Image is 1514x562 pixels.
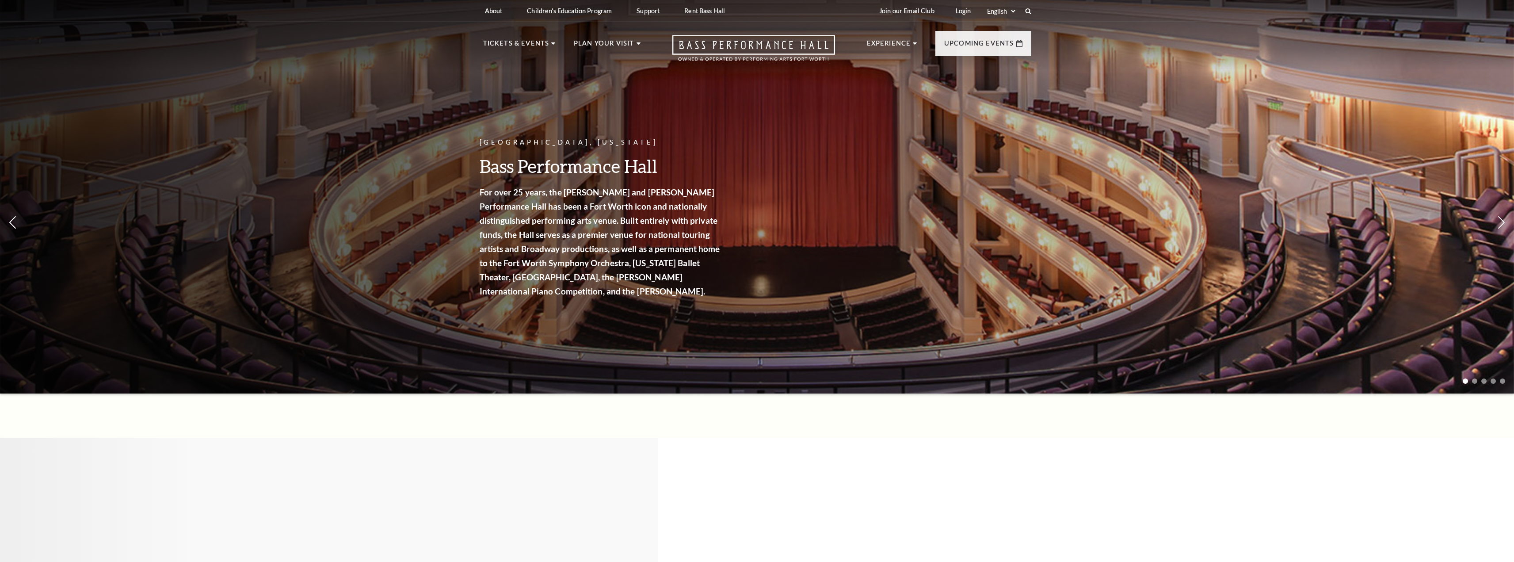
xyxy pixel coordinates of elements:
[480,137,723,148] p: [GEOGRAPHIC_DATA], [US_STATE]
[485,7,503,15] p: About
[483,38,549,54] p: Tickets & Events
[480,187,720,296] strong: For over 25 years, the [PERSON_NAME] and [PERSON_NAME] Performance Hall has been a Fort Worth ico...
[944,38,1014,54] p: Upcoming Events
[684,7,725,15] p: Rent Bass Hall
[480,155,723,177] h3: Bass Performance Hall
[527,7,612,15] p: Children's Education Program
[574,38,634,54] p: Plan Your Visit
[867,38,911,54] p: Experience
[637,7,660,15] p: Support
[985,7,1017,15] select: Select:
